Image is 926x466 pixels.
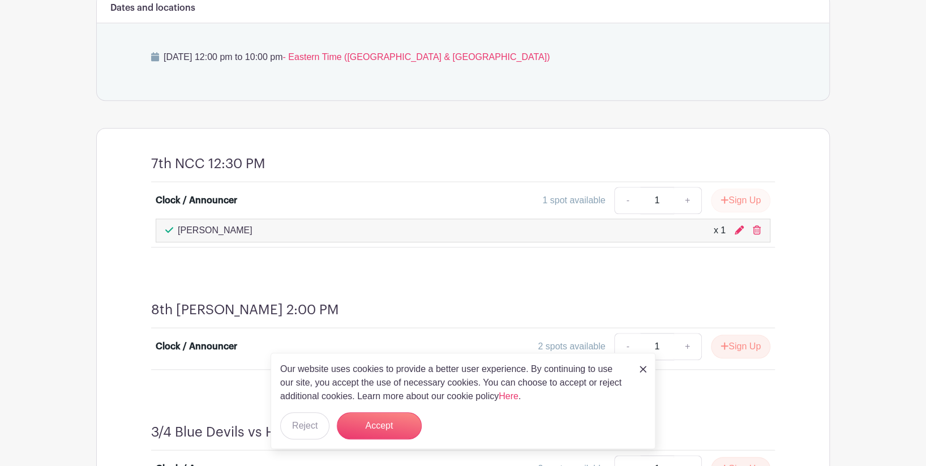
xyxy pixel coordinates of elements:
button: Reject [280,412,329,439]
h4: 3/4 Blue Devils vs Highlanders 3:30p [151,424,383,441]
div: x 1 [714,224,726,237]
div: 1 spot available [542,194,605,207]
a: - [614,187,640,214]
button: Sign Up [711,335,770,358]
p: [DATE] 12:00 pm to 10:00 pm [151,50,775,64]
h4: 8th [PERSON_NAME] 2:00 PM [151,302,339,318]
button: Accept [337,412,422,439]
img: close_button-5f87c8562297e5c2d7936805f587ecaba9071eb48480494691a3f1689db116b3.svg [640,366,646,373]
h6: Dates and locations [110,3,195,14]
button: Sign Up [711,189,770,212]
div: Clock / Announcer [156,340,237,353]
div: 2 spots available [538,340,605,353]
h4: 7th NCC 12:30 PM [151,156,265,172]
p: Our website uses cookies to provide a better user experience. By continuing to use our site, you ... [280,362,628,403]
a: Here [499,391,518,401]
a: + [674,187,702,214]
a: - [614,333,640,360]
p: [PERSON_NAME] [178,224,252,237]
span: - Eastern Time ([GEOGRAPHIC_DATA] & [GEOGRAPHIC_DATA]) [282,52,550,62]
a: + [674,333,702,360]
div: Clock / Announcer [156,194,237,207]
